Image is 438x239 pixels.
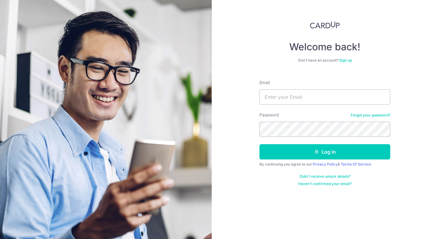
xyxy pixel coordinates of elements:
div: By continuing you agree to our & [259,162,390,167]
h4: Welcome back! [259,41,390,53]
label: Password [259,112,279,118]
a: Terms Of Service [341,162,371,166]
a: Privacy Policy [313,162,338,166]
a: Sign up [339,58,352,62]
input: Enter your Email [259,89,390,105]
a: Didn't receive unlock details? [300,174,350,179]
label: Email [259,80,270,86]
img: CardUp Logo [310,21,340,29]
div: Don’t have an account? [259,58,390,63]
a: Forgot your password? [351,113,390,118]
button: Log in [259,144,390,159]
a: Haven't confirmed your email? [298,181,352,186]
